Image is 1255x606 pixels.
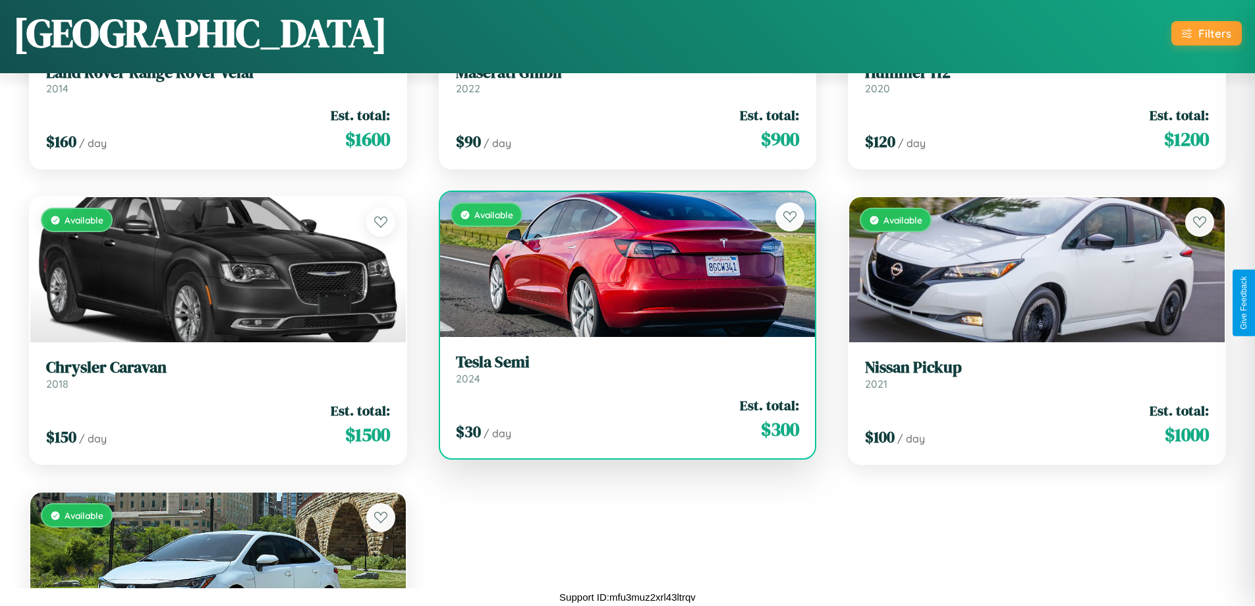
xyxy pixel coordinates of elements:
span: $ 100 [865,426,895,448]
span: 2018 [46,377,69,390]
span: 2022 [456,82,480,95]
span: 2024 [456,372,480,385]
h3: Land Rover Range Rover Velar [46,63,390,82]
a: Tesla Semi2024 [456,353,800,385]
span: $ 1500 [345,421,390,448]
span: $ 1200 [1164,126,1209,152]
span: / day [897,432,925,445]
span: $ 160 [46,131,76,152]
span: / day [484,136,511,150]
span: Available [65,214,103,226]
span: $ 30 [456,421,481,442]
h3: Nissan Pickup [865,358,1209,377]
button: Filters [1171,21,1242,45]
span: / day [79,432,107,445]
span: $ 300 [761,416,799,442]
div: Give Feedback [1239,276,1248,330]
h3: Tesla Semi [456,353,800,372]
span: / day [898,136,926,150]
span: Est. total: [331,401,390,420]
span: Est. total: [740,106,799,125]
h3: Maserati Ghibli [456,63,800,82]
span: / day [484,427,511,440]
span: Est. total: [331,106,390,125]
span: $ 900 [761,126,799,152]
a: Maserati Ghibli2022 [456,63,800,96]
a: Chrysler Caravan2018 [46,358,390,390]
h1: [GEOGRAPHIC_DATA] [13,6,387,60]
a: Land Rover Range Rover Velar2014 [46,63,390,96]
span: $ 1000 [1165,421,1209,448]
span: Available [883,214,922,226]
span: 2020 [865,82,890,95]
span: 2021 [865,377,887,390]
span: Est. total: [1150,401,1209,420]
span: Available [474,209,513,220]
div: Filters [1198,26,1231,40]
span: 2014 [46,82,69,95]
h3: Hummer H2 [865,63,1209,82]
span: $ 120 [865,131,895,152]
span: Available [65,510,103,521]
span: Est. total: [1150,106,1209,125]
span: $ 150 [46,426,76,448]
a: Hummer H22020 [865,63,1209,96]
a: Nissan Pickup2021 [865,358,1209,390]
span: $ 90 [456,131,481,152]
p: Support ID: mfu3muz2xrl43ltrqv [559,588,696,606]
span: $ 1600 [345,126,390,152]
span: / day [79,136,107,150]
h3: Chrysler Caravan [46,358,390,377]
span: Est. total: [740,396,799,415]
